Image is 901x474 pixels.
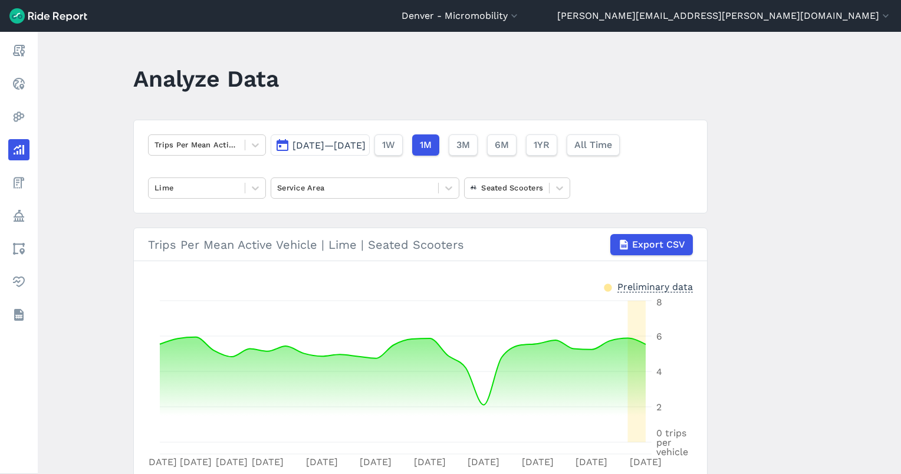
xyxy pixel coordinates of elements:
[374,134,403,156] button: 1W
[148,234,693,255] div: Trips Per Mean Active Vehicle | Lime | Seated Scooters
[292,140,366,151] span: [DATE]—[DATE]
[526,134,557,156] button: 1YR
[360,456,392,468] tspan: [DATE]
[610,234,693,255] button: Export CSV
[495,138,509,152] span: 6M
[656,401,662,413] tspan: 2
[630,456,662,468] tspan: [DATE]
[412,134,439,156] button: 1M
[252,456,284,468] tspan: [DATE]
[8,40,29,61] a: Report
[271,134,370,156] button: [DATE]—[DATE]
[617,280,693,292] div: Preliminary data
[574,138,612,152] span: All Time
[8,205,29,226] a: Policy
[576,456,607,468] tspan: [DATE]
[414,456,446,468] tspan: [DATE]
[557,9,892,23] button: [PERSON_NAME][EMAIL_ADDRESS][PERSON_NAME][DOMAIN_NAME]
[180,456,212,468] tspan: [DATE]
[8,106,29,127] a: Heatmaps
[656,331,662,342] tspan: 6
[8,172,29,193] a: Fees
[656,446,688,457] tspan: vehicle
[8,139,29,160] a: Analyze
[656,297,662,308] tspan: 8
[382,138,395,152] span: 1W
[8,238,29,259] a: Areas
[468,456,499,468] tspan: [DATE]
[656,437,672,448] tspan: per
[216,456,248,468] tspan: [DATE]
[632,238,685,252] span: Export CSV
[522,456,554,468] tspan: [DATE]
[8,271,29,292] a: Health
[487,134,517,156] button: 6M
[9,8,87,24] img: Ride Report
[656,427,686,439] tspan: 0 trips
[449,134,478,156] button: 3M
[534,138,550,152] span: 1YR
[8,73,29,94] a: Realtime
[456,138,470,152] span: 3M
[656,366,662,377] tspan: 4
[133,62,279,95] h1: Analyze Data
[420,138,432,152] span: 1M
[8,304,29,325] a: Datasets
[567,134,620,156] button: All Time
[402,9,520,23] button: Denver - Micromobility
[306,456,338,468] tspan: [DATE]
[145,456,177,468] tspan: [DATE]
